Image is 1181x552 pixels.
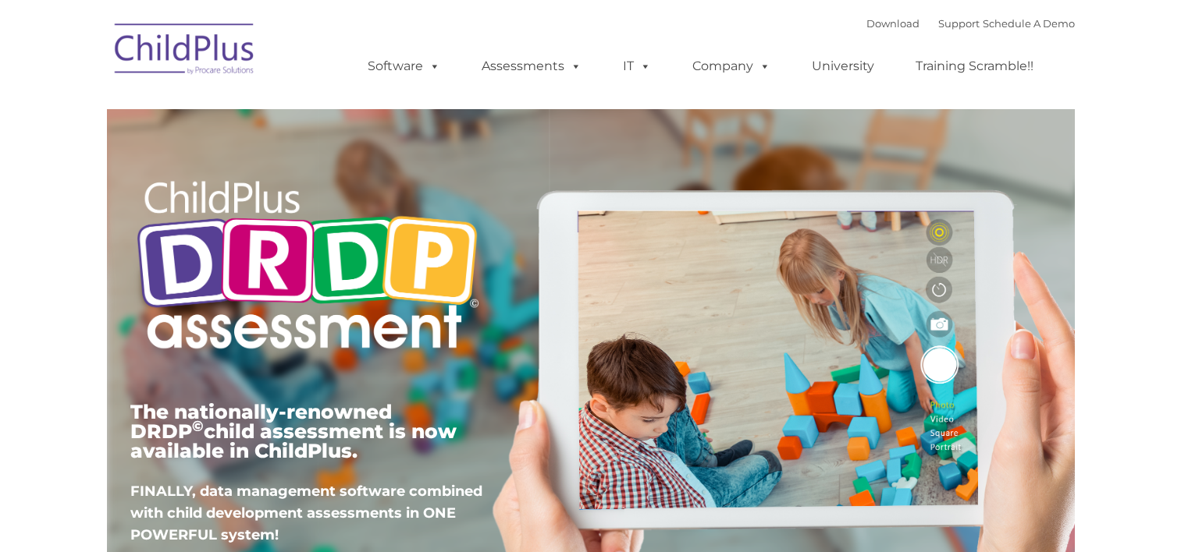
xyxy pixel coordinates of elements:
[938,17,980,30] a: Support
[107,12,263,90] img: ChildPlus by Procare Solutions
[866,17,920,30] a: Download
[352,51,456,82] a: Software
[607,51,667,82] a: IT
[192,417,204,435] sup: ©
[900,51,1049,82] a: Training Scramble!!
[130,483,482,543] span: FINALLY, data management software combined with child development assessments in ONE POWERFUL sys...
[677,51,786,82] a: Company
[866,17,1075,30] font: |
[983,17,1075,30] a: Schedule A Demo
[130,400,457,462] span: The nationally-renowned DRDP child assessment is now available in ChildPlus.
[796,51,890,82] a: University
[466,51,597,82] a: Assessments
[130,160,485,375] img: Copyright - DRDP Logo Light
